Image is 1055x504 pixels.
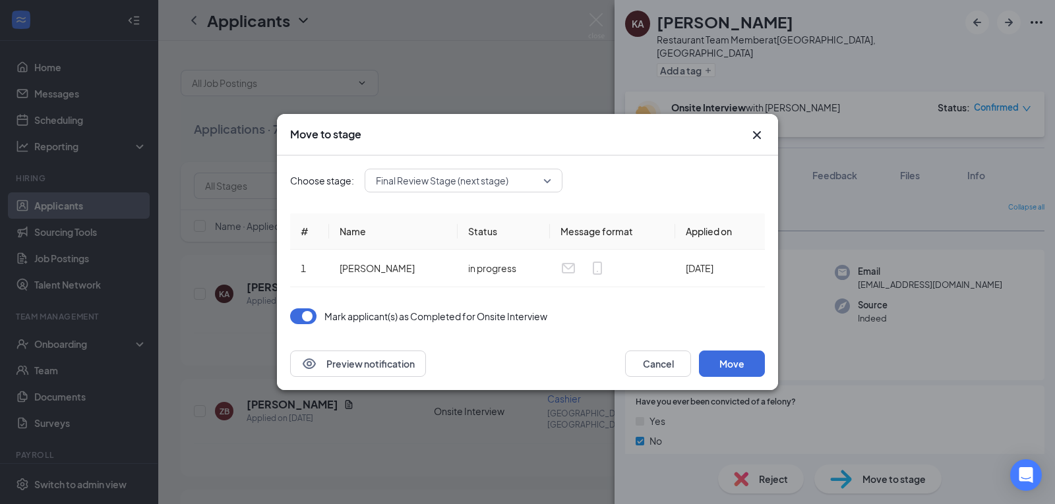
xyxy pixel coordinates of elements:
svg: MobileSms [589,260,605,276]
th: Message format [550,213,675,250]
svg: Email [560,260,576,276]
span: Final Review Stage (next stage) [376,171,508,190]
span: 1 [301,262,306,274]
button: Move [699,350,765,377]
th: Status [458,213,550,250]
p: Mark applicant(s) as Completed for Onsite Interview [324,310,547,323]
div: Open Intercom Messenger [1010,459,1042,491]
th: Applied on [675,213,765,250]
svg: Eye [301,356,317,372]
h3: Move to stage [290,127,361,142]
th: Name [329,213,458,250]
button: Cancel [625,350,691,377]
button: Close [749,127,765,143]
td: [PERSON_NAME] [329,250,458,287]
button: EyePreview notification [290,350,426,377]
td: in progress [458,250,550,287]
th: # [290,213,329,250]
svg: Cross [749,127,765,143]
td: [DATE] [675,250,765,287]
span: Choose stage: [290,173,354,188]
